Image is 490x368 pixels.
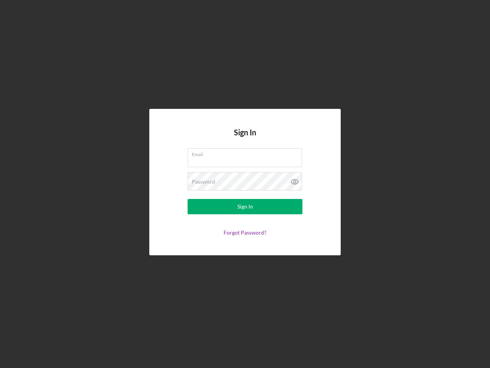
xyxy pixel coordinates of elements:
label: Password [192,179,215,185]
h4: Sign In [234,128,256,148]
label: Email [192,149,302,157]
a: Forgot Password? [224,229,266,236]
button: Sign In [188,199,302,214]
div: Sign In [237,199,253,214]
